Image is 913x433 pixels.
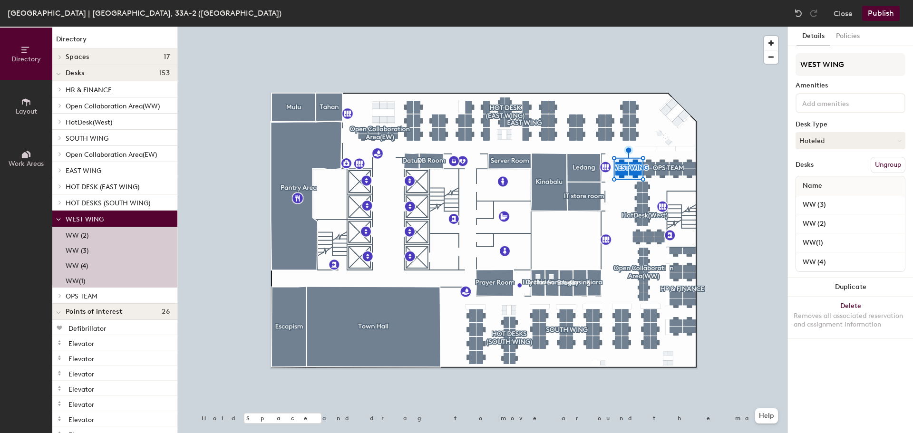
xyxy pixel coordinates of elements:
[834,6,853,21] button: Close
[794,9,803,18] img: Undo
[755,408,778,423] button: Help
[162,308,170,316] span: 26
[796,27,830,46] button: Details
[796,82,905,89] div: Amenities
[68,337,94,348] p: Elevator
[8,7,282,19] div: [GEOGRAPHIC_DATA] | [GEOGRAPHIC_DATA], 33A-2 ([GEOGRAPHIC_DATA])
[66,229,88,240] p: WW (2)
[862,6,900,21] button: Publish
[66,102,160,110] span: Open Collaboration Area(WW)
[11,55,41,63] span: Directory
[66,244,88,255] p: WW (3)
[798,217,903,231] input: Unnamed desk
[66,69,84,77] span: Desks
[66,151,157,159] span: Open Collaboration Area(EW)
[788,297,913,338] button: DeleteRemoves all associated reservation and assignment information
[52,34,177,49] h1: Directory
[798,255,903,269] input: Unnamed desk
[66,259,88,270] p: WW (4)
[68,352,94,363] p: Elevator
[796,161,814,169] div: Desks
[68,413,94,424] p: Elevator
[159,69,170,77] span: 153
[66,167,101,175] span: EAST WING
[66,118,112,126] span: HotDesk(West)
[66,274,85,285] p: WW(1)
[164,53,170,61] span: 17
[871,157,905,173] button: Ungroup
[66,53,89,61] span: Spaces
[809,9,818,18] img: Redo
[16,107,37,115] span: Layout
[798,198,903,212] input: Unnamed desk
[796,132,905,149] button: Hoteled
[68,383,94,394] p: Elevator
[830,27,865,46] button: Policies
[796,121,905,128] div: Desk Type
[788,278,913,297] button: Duplicate
[68,398,94,409] p: Elevator
[68,367,94,378] p: Elevator
[66,308,122,316] span: Points of interest
[66,199,150,207] span: HOT DESKS (SOUTH WING)
[66,86,112,94] span: HR & FINANCE
[66,292,97,300] span: OPS TEAM
[9,160,44,168] span: Work Areas
[68,322,106,333] p: Defibrillator
[794,312,907,329] div: Removes all associated reservation and assignment information
[66,215,104,223] span: WEST WING
[800,97,886,108] input: Add amenities
[798,177,827,194] span: Name
[66,135,108,143] span: SOUTH WING
[66,183,139,191] span: HOT DESK (EAST WING)
[798,236,903,250] input: Unnamed desk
